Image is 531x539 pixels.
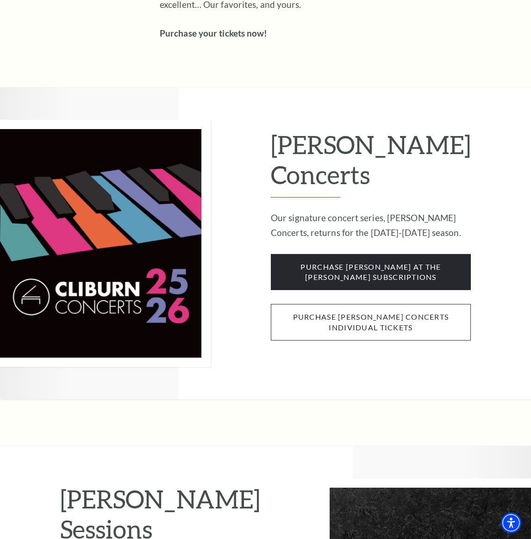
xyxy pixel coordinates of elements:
[501,513,521,533] div: Accessibility Menu
[271,211,471,240] p: Our signature concert series, [PERSON_NAME] Concerts, returns for the [DATE]-[DATE] season.
[160,28,268,38] strong: Purchase your tickets now!
[271,130,471,198] h2: [PERSON_NAME] Concerts
[271,254,471,291] span: purchase [PERSON_NAME] at the [PERSON_NAME] subscriptions
[271,271,471,282] a: purchase [PERSON_NAME] at the [PERSON_NAME] subscriptions
[271,322,471,332] a: purchase [PERSON_NAME] concerts individual tickets
[271,304,471,341] span: purchase [PERSON_NAME] concerts individual tickets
